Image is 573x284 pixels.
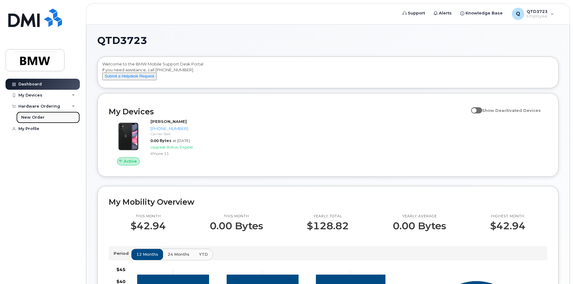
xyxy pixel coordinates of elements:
p: $128.82 [307,220,349,231]
p: Highest month [490,214,525,219]
a: Active[PERSON_NAME][PHONE_NUMBER]Carrier: Bell0.00 Bytesat [DATE]Upgrade Status:EligibleiPhone 11 [109,119,213,165]
iframe: Messenger Launcher [546,257,568,279]
tspan: $45 [116,267,126,272]
tspan: $40 [116,278,126,284]
a: Submit a Helpdesk Request [102,73,157,78]
p: Period [114,250,131,256]
input: Show Deactivated Devices [471,105,476,109]
span: at [DATE] [173,138,190,143]
div: Welcome to the BMW Mobile Support Desk Portal If you need assistance, call [PHONE_NUMBER]. [102,61,554,86]
span: Active [124,158,137,164]
p: Yearly total [307,214,349,219]
button: Submit a Helpdesk Request [102,73,157,80]
div: iPhone 11 [150,151,210,156]
img: iPhone_11.jpg [114,122,143,151]
p: This month [131,214,166,219]
p: 0.00 Bytes [210,220,263,231]
span: Upgrade Status: [150,145,179,149]
div: [PHONE_NUMBER] [150,126,210,132]
span: Eligible [180,145,193,149]
h2: My Mobility Overview [109,197,547,207]
span: YTD [199,251,208,257]
h2: My Devices [109,107,468,116]
span: 24 months [168,251,189,257]
span: 0.00 Bytes [150,138,171,143]
p: 0.00 Bytes [393,220,446,231]
p: Yearly average [393,214,446,219]
p: This month [210,214,263,219]
p: $42.94 [490,220,525,231]
span: QTD3723 [97,36,147,45]
div: Carrier: Bell [150,131,210,136]
strong: [PERSON_NAME] [150,119,187,124]
p: $42.94 [131,220,166,231]
span: Show Deactivated Devices [482,108,541,113]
